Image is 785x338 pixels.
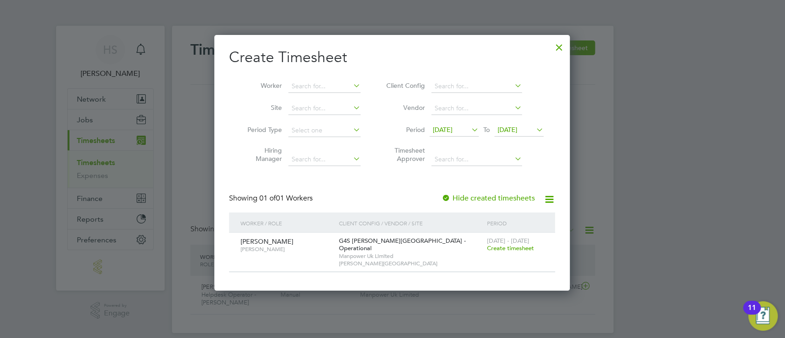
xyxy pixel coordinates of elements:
[487,244,533,252] span: Create timesheet
[431,153,522,166] input: Search for...
[259,194,313,203] span: 01 Workers
[288,153,361,166] input: Search for...
[481,124,493,136] span: To
[433,126,453,134] span: [DATE]
[241,81,282,90] label: Worker
[441,194,535,203] label: Hide created timesheets
[431,102,522,115] input: Search for...
[241,237,293,246] span: [PERSON_NAME]
[431,80,522,93] input: Search for...
[339,237,466,252] span: G4S [PERSON_NAME][GEOGRAPHIC_DATA] - Operational
[229,194,315,203] div: Showing
[241,103,282,112] label: Site
[238,212,337,234] div: Worker / Role
[487,237,529,245] span: [DATE] - [DATE]
[498,126,517,134] span: [DATE]
[241,126,282,134] label: Period Type
[339,252,482,260] span: Manpower Uk Limited
[241,146,282,163] label: Hiring Manager
[259,194,276,203] span: 01 of
[748,301,778,331] button: Open Resource Center, 11 new notifications
[288,80,361,93] input: Search for...
[337,212,484,234] div: Client Config / Vendor / Site
[384,81,425,90] label: Client Config
[484,212,546,234] div: Period
[384,126,425,134] label: Period
[288,102,361,115] input: Search for...
[241,246,332,253] span: [PERSON_NAME]
[384,103,425,112] label: Vendor
[339,260,482,267] span: [PERSON_NAME][GEOGRAPHIC_DATA]
[229,48,555,67] h2: Create Timesheet
[748,308,756,320] div: 11
[384,146,425,163] label: Timesheet Approver
[288,124,361,137] input: Select one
